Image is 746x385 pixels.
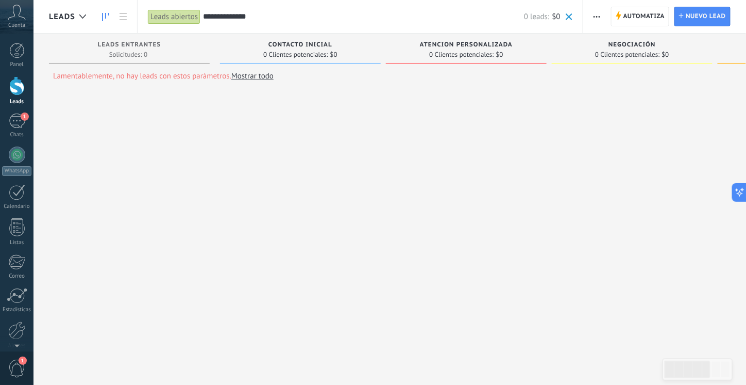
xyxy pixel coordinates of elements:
span: $0 [330,52,337,58]
span: Negociación [608,41,656,49]
button: Más [589,7,604,26]
div: WhatsApp [2,166,31,176]
div: Leads abiertos [148,9,200,24]
span: Atencion Personalizada [420,41,513,49]
span: 1 [19,357,27,365]
div: Leads Entrantes [54,41,205,50]
span: Automatiza [623,7,665,26]
div: Calendario [2,203,32,210]
span: 1 [21,113,29,121]
div: Contacto inicial [225,41,376,50]
a: Leads [97,7,114,27]
span: $0 [552,12,561,22]
span: $0 [496,52,503,58]
a: Lista [114,7,132,27]
span: 0 leads: [524,12,549,22]
span: Solicitudes: 0 [109,52,147,58]
div: Leads [2,99,32,105]
a: Nuevo lead [674,7,731,26]
a: Mostrar todo [231,71,274,81]
span: 0 Clientes potenciales: [595,52,659,58]
div: Negociación [557,41,707,50]
div: Estadísticas [2,307,32,313]
div: Listas [2,239,32,246]
p: Lamentablemente, no hay leads con estos parámetros. [53,71,274,81]
div: Correo [2,273,32,280]
a: Automatiza [611,7,670,26]
span: Cuenta [8,22,25,29]
span: Contacto inicial [268,41,332,49]
div: Chats [2,132,32,138]
span: 0 Clientes potenciales: [263,52,328,58]
div: Atencion Personalizada [391,41,541,50]
span: $0 [662,52,669,58]
span: Leads Entrantes [98,41,161,49]
span: Leads [49,12,75,22]
span: 0 Clientes potenciales: [429,52,494,58]
div: Panel [2,61,32,68]
span: Nuevo lead [686,7,726,26]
